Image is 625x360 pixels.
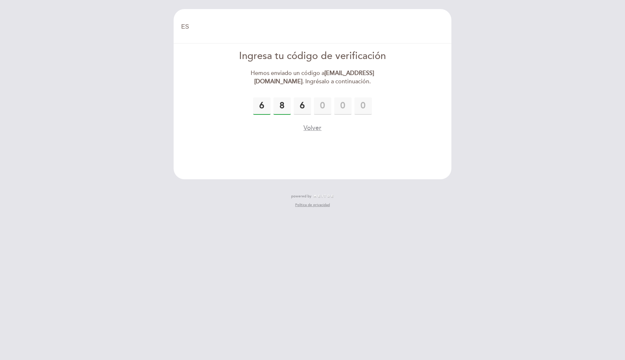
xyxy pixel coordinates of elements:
[334,97,352,115] input: 0
[254,70,374,85] strong: [EMAIL_ADDRESS][DOMAIN_NAME]
[294,97,311,115] input: 0
[230,49,396,63] div: Ingresa tu código de verificación
[291,194,311,199] span: powered by
[291,194,334,199] a: powered by
[295,202,330,208] a: Política de privacidad
[313,194,334,198] img: MEITRE
[230,69,396,86] div: Hemos enviado un código a . Ingrésalo a continuación.
[273,97,291,115] input: 0
[303,124,322,133] button: Volver
[314,97,331,115] input: 0
[253,97,271,115] input: 0
[354,97,372,115] input: 0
